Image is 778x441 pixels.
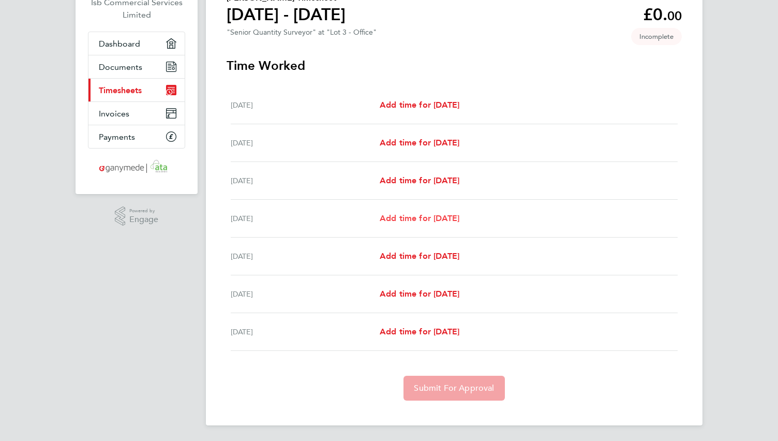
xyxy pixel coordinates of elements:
[115,207,159,226] a: Powered byEngage
[631,28,682,45] span: This timesheet is Incomplete.
[231,326,380,338] div: [DATE]
[96,159,177,175] img: ganymedesolutions-logo-retina.png
[99,85,142,95] span: Timesheets
[227,28,377,37] div: "Senior Quantity Surveyor" at "Lot 3 - Office"
[667,8,682,23] span: 00
[231,137,380,149] div: [DATE]
[88,79,185,101] a: Timesheets
[88,125,185,148] a: Payments
[380,175,459,185] span: Add time for [DATE]
[380,137,459,149] a: Add time for [DATE]
[99,39,140,49] span: Dashboard
[88,159,185,175] a: Go to home page
[129,215,158,224] span: Engage
[231,174,380,187] div: [DATE]
[88,32,185,55] a: Dashboard
[380,174,459,187] a: Add time for [DATE]
[380,213,459,223] span: Add time for [DATE]
[231,250,380,262] div: [DATE]
[380,289,459,299] span: Add time for [DATE]
[380,138,459,148] span: Add time for [DATE]
[227,4,346,25] h1: [DATE] - [DATE]
[231,288,380,300] div: [DATE]
[380,288,459,300] a: Add time for [DATE]
[231,212,380,225] div: [DATE]
[231,99,380,111] div: [DATE]
[99,109,129,119] span: Invoices
[88,102,185,125] a: Invoices
[380,251,459,261] span: Add time for [DATE]
[129,207,158,215] span: Powered by
[643,5,682,24] app-decimal: £0.
[99,62,142,72] span: Documents
[380,100,459,110] span: Add time for [DATE]
[227,57,682,74] h3: Time Worked
[380,326,459,338] a: Add time for [DATE]
[99,132,135,142] span: Payments
[380,250,459,262] a: Add time for [DATE]
[380,212,459,225] a: Add time for [DATE]
[380,99,459,111] a: Add time for [DATE]
[380,327,459,336] span: Add time for [DATE]
[88,55,185,78] a: Documents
